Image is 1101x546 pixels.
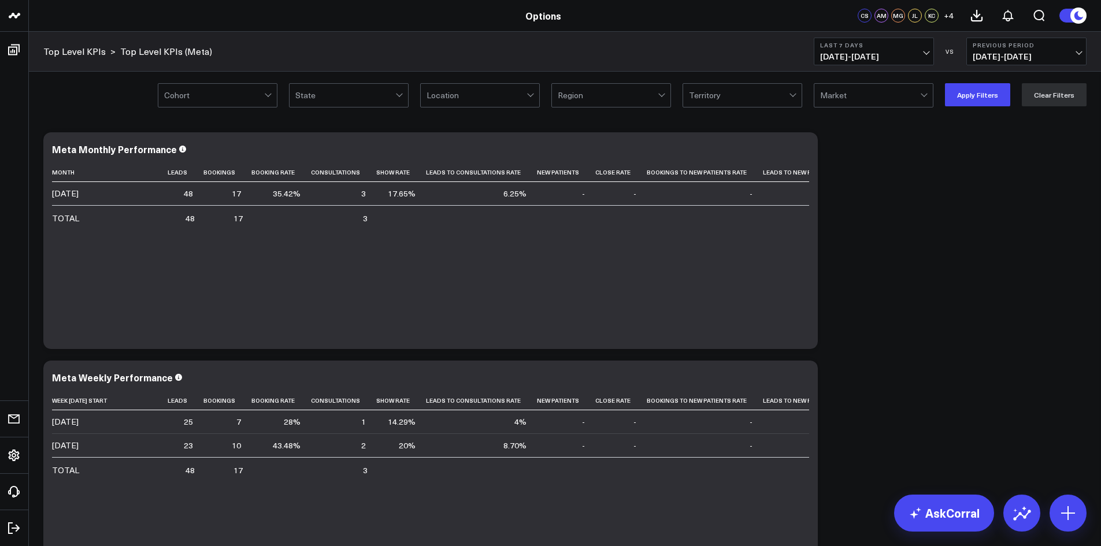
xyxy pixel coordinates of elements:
div: [DATE] [52,188,79,199]
b: Previous Period [973,42,1080,49]
button: Apply Filters [945,83,1010,106]
div: KC [925,9,939,23]
button: Clear Filters [1022,83,1087,106]
div: 6.25% [503,188,527,199]
div: Meta Weekly Performance [52,371,173,384]
div: JL [908,9,922,23]
div: - [750,188,752,199]
div: - [633,188,636,199]
th: Leads To Consultations Rate [426,391,537,410]
div: TOTAL [52,213,79,224]
th: Bookings [203,391,251,410]
div: - [750,416,752,428]
div: 35.42% [273,188,301,199]
div: 3 [363,213,368,224]
div: 17 [232,188,241,199]
div: 2 [361,440,366,451]
th: Show Rate [376,163,426,182]
a: Options [525,9,561,22]
div: 8.70% [503,440,527,451]
div: - [633,440,636,451]
th: Show Rate [376,391,426,410]
span: [DATE] - [DATE] [973,52,1080,61]
div: [DATE] [52,416,79,428]
div: 7 [236,416,241,428]
div: 4% [514,416,527,428]
a: AskCorral [894,495,994,532]
div: 3 [363,465,368,476]
button: Last 7 Days[DATE]-[DATE] [814,38,934,65]
div: > [43,45,116,58]
th: Close Rate [595,391,647,410]
th: Booking Rate [251,391,311,410]
div: TOTAL [52,465,79,476]
th: Leads To Consultations Rate [426,163,537,182]
div: - [633,416,636,428]
th: Consultations [311,391,376,410]
b: Last 7 Days [820,42,928,49]
th: New Patients [537,163,595,182]
th: Bookings [203,163,251,182]
div: 17 [233,465,243,476]
div: 23 [184,440,193,451]
div: CS [858,9,872,23]
div: 25 [184,416,193,428]
div: Meta Monthly Performance [52,143,177,155]
div: - [582,188,585,199]
th: Bookings To New Patients Rate [647,163,763,182]
th: Leads To New Patients Rate [763,163,867,182]
button: Previous Period[DATE]-[DATE] [966,38,1087,65]
a: Top Level KPIs (Meta) [120,45,212,58]
div: VS [940,48,961,55]
th: Leads [168,391,203,410]
div: 1 [361,416,366,428]
div: - [582,416,585,428]
th: Close Rate [595,163,647,182]
th: Consultations [311,163,376,182]
th: New Patients [537,391,595,410]
button: +4 [941,9,955,23]
div: 3 [361,188,366,199]
div: - [582,440,585,451]
th: Leads [168,163,203,182]
div: MG [891,9,905,23]
div: 48 [186,213,195,224]
div: 10 [232,440,241,451]
div: [DATE] [52,440,79,451]
div: 43.48% [273,440,301,451]
div: 48 [186,465,195,476]
th: Leads To New Patients Rate [763,391,867,410]
div: 20% [399,440,416,451]
th: Booking Rate [251,163,311,182]
a: Top Level KPIs [43,45,106,58]
th: Month [52,163,168,182]
th: Week [DATE] Start [52,391,168,410]
span: + 4 [944,12,954,20]
span: [DATE] - [DATE] [820,52,928,61]
div: - [750,440,752,451]
div: AM [874,9,888,23]
div: 17 [233,213,243,224]
div: 28% [284,416,301,428]
div: 14.29% [388,416,416,428]
th: Bookings To New Patients Rate [647,391,763,410]
div: 17.65% [388,188,416,199]
div: 48 [184,188,193,199]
